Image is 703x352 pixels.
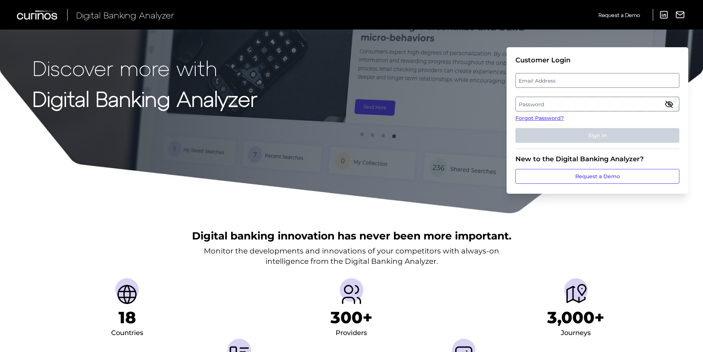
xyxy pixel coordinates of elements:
[599,9,640,21] a: Request a Demo
[76,10,174,20] span: Digital Banking Analyzer
[330,308,373,327] h1: 300+
[119,308,136,327] h1: 18
[515,128,679,143] button: Sign In
[340,283,363,306] img: Providers
[111,327,143,339] div: Countries
[564,283,588,306] img: Journeys
[515,155,679,163] div: New to the Digital Banking Analyzer?
[336,327,367,339] div: Providers
[115,283,139,306] img: Countries
[17,10,58,20] img: Curinos
[32,56,257,79] p: Discover more with
[516,97,679,111] label: Password
[204,246,499,266] p: Monitor the developments and innovations of your competitors with always-on intelligence from the...
[192,229,511,243] h2: Digital banking innovation has never been more important.
[515,114,679,122] a: Forgot Password?
[547,308,604,327] h1: 3,000+
[516,74,679,87] label: Email Address
[561,327,591,339] div: Journeys
[32,86,257,111] strong: Digital Banking Analyzer
[515,56,679,64] div: Customer Login
[515,169,679,184] a: Request a Demo
[599,12,640,18] span: Request a Demo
